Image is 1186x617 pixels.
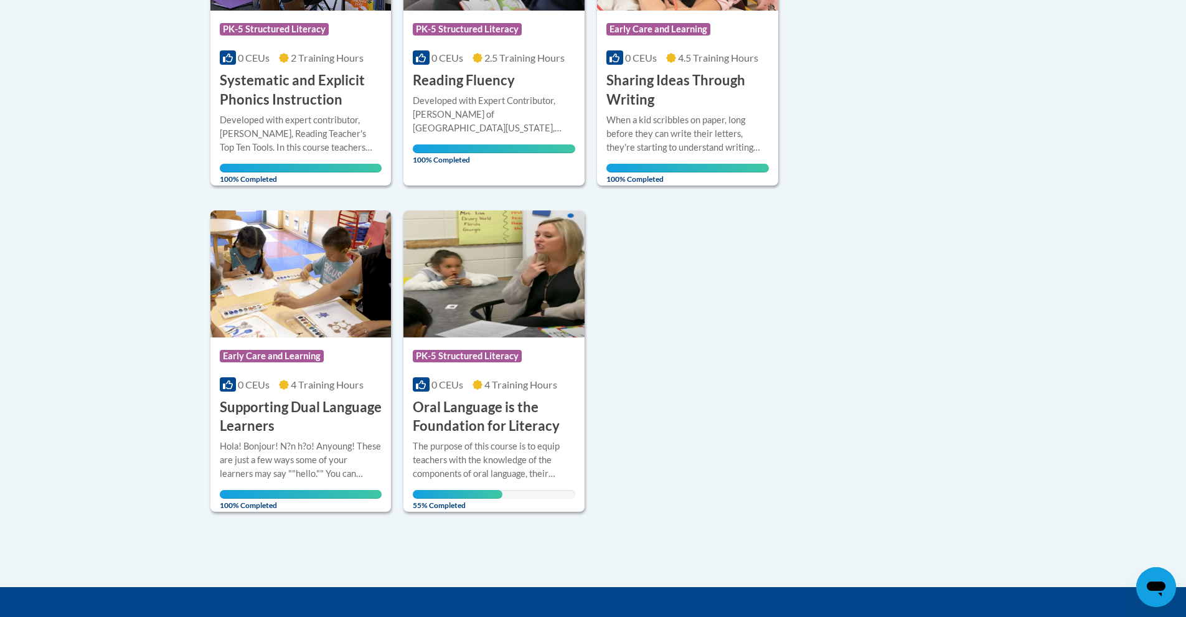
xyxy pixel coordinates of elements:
[1136,567,1176,607] iframe: Button to launch messaging window
[220,164,382,172] div: Your progress
[220,440,382,481] div: Hola! Bonjour! N?n h?o! Anyoung! These are just a few ways some of your learners may say ""hello....
[606,164,769,184] span: 100% Completed
[413,144,575,153] div: Your progress
[413,94,575,135] div: Developed with Expert Contributor, [PERSON_NAME] of [GEOGRAPHIC_DATA][US_STATE], [GEOGRAPHIC_DATA...
[413,398,575,436] h3: Oral Language is the Foundation for Literacy
[220,113,382,154] div: Developed with expert contributor, [PERSON_NAME], Reading Teacher's Top Ten Tools. In this course...
[484,52,565,64] span: 2.5 Training Hours
[484,379,557,390] span: 4 Training Hours
[606,113,769,154] div: When a kid scribbles on paper, long before they can write their letters, they're starting to unde...
[413,490,502,510] span: 55% Completed
[413,71,515,90] h3: Reading Fluency
[291,52,364,64] span: 2 Training Hours
[431,52,463,64] span: 0 CEUs
[238,52,270,64] span: 0 CEUs
[220,350,324,362] span: Early Care and Learning
[210,210,392,337] img: Course Logo
[238,379,270,390] span: 0 CEUs
[210,210,392,512] a: Course LogoEarly Care and Learning0 CEUs4 Training Hours Supporting Dual Language LearnersHola! B...
[413,144,575,164] span: 100% Completed
[291,379,364,390] span: 4 Training Hours
[413,490,502,499] div: Your progress
[220,71,382,110] h3: Systematic and Explicit Phonics Instruction
[606,164,769,172] div: Your progress
[220,164,382,184] span: 100% Completed
[606,71,769,110] h3: Sharing Ideas Through Writing
[678,52,758,64] span: 4.5 Training Hours
[220,490,382,499] div: Your progress
[413,350,522,362] span: PK-5 Structured Literacy
[403,210,585,337] img: Course Logo
[431,379,463,390] span: 0 CEUs
[625,52,657,64] span: 0 CEUs
[413,440,575,481] div: The purpose of this course is to equip teachers with the knowledge of the components of oral lang...
[403,210,585,512] a: Course LogoPK-5 Structured Literacy0 CEUs4 Training Hours Oral Language is the Foundation for Lit...
[220,490,382,510] span: 100% Completed
[413,23,522,35] span: PK-5 Structured Literacy
[606,23,710,35] span: Early Care and Learning
[220,23,329,35] span: PK-5 Structured Literacy
[220,398,382,436] h3: Supporting Dual Language Learners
